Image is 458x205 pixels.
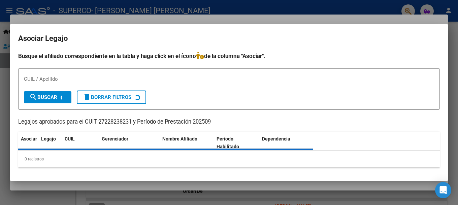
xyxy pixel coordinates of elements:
button: Borrar Filtros [77,91,146,104]
datatable-header-cell: Asociar [18,132,38,154]
span: Borrar Filtros [83,94,131,100]
datatable-header-cell: Legajo [38,132,62,154]
mat-icon: delete [83,93,91,101]
datatable-header-cell: CUIL [62,132,99,154]
span: Periodo Habilitado [217,136,239,149]
span: Nombre Afiliado [162,136,197,142]
mat-icon: search [29,93,37,101]
datatable-header-cell: Dependencia [259,132,314,154]
span: CUIL [65,136,75,142]
span: Legajo [41,136,56,142]
span: Buscar [29,94,57,100]
span: Dependencia [262,136,290,142]
span: Gerenciador [102,136,128,142]
h4: Busque el afiliado correspondiente en la tabla y haga click en el ícono de la columna "Asociar". [18,52,440,60]
h2: Asociar Legajo [18,32,440,45]
div: Open Intercom Messenger [435,182,451,198]
div: 0 registros [18,151,440,168]
datatable-header-cell: Periodo Habilitado [214,132,259,154]
datatable-header-cell: Nombre Afiliado [160,132,214,154]
span: Asociar [21,136,37,142]
button: Buscar [24,91,71,103]
datatable-header-cell: Gerenciador [99,132,160,154]
p: Legajos aprobados para el CUIT 27228238231 y Período de Prestación 202509 [18,118,440,126]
